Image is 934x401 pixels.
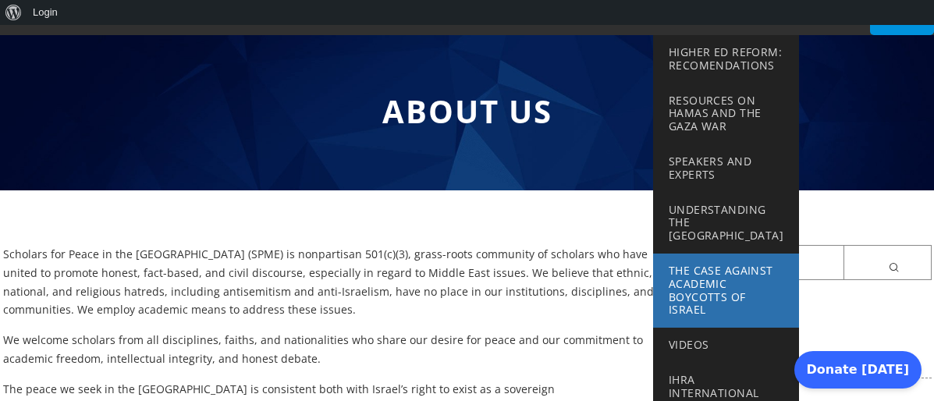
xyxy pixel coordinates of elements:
span: Videos [669,337,709,352]
p: Scholars for Peace in the [GEOGRAPHIC_DATA] (SPME) is nonpartisan 501(c)(3), grass-roots communit... [3,245,677,319]
span: Speakers and Experts [669,154,751,182]
span: Higher Ed Reform: Recomendations [669,44,782,73]
a: Speakers and Experts [653,144,799,193]
span: The Case Against Academic Boycotts of Israel [669,263,773,317]
a: Higher Ed Reform: Recomendations [653,35,799,83]
span: Understanding the [GEOGRAPHIC_DATA] [669,202,783,243]
h5: WHO WE ARE [699,327,932,344]
span: About Us [382,90,552,133]
a: Videos [653,328,799,363]
a: Understanding the [GEOGRAPHIC_DATA] [653,193,799,254]
p: We welcome scholars from all disciplines, faiths, and nationalities who share our desire for peac... [3,331,677,368]
a: The Case Against Academic Boycotts of Israel [653,254,799,328]
a: Resources on Hamas and the Gaza War [653,83,799,144]
span: Resources on Hamas and the Gaza War [669,93,761,134]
